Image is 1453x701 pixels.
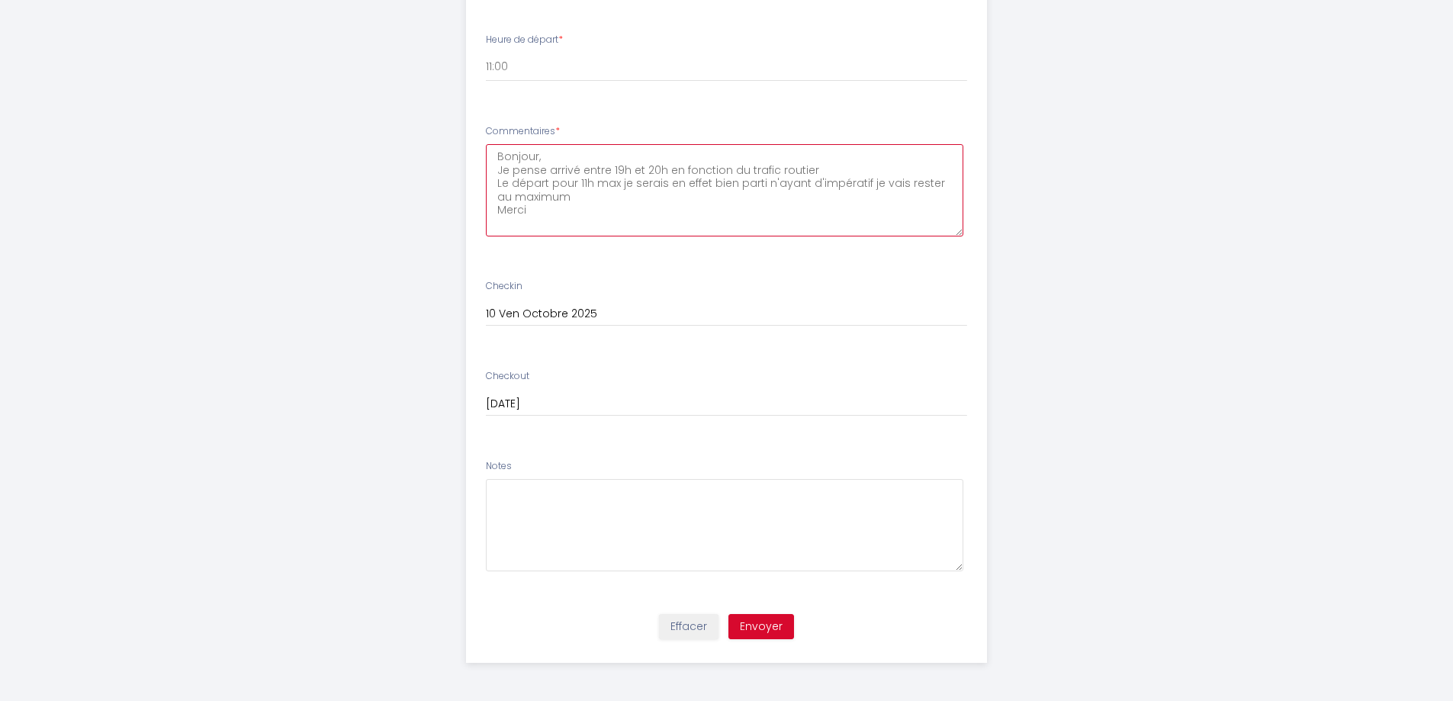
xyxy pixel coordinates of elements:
label: Notes [486,459,512,474]
button: Effacer [659,614,718,640]
button: Envoyer [728,614,794,640]
label: Checkin [486,279,522,294]
label: Checkout [486,369,529,384]
label: Commentaires [486,124,560,139]
label: Heure de départ [486,33,563,47]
